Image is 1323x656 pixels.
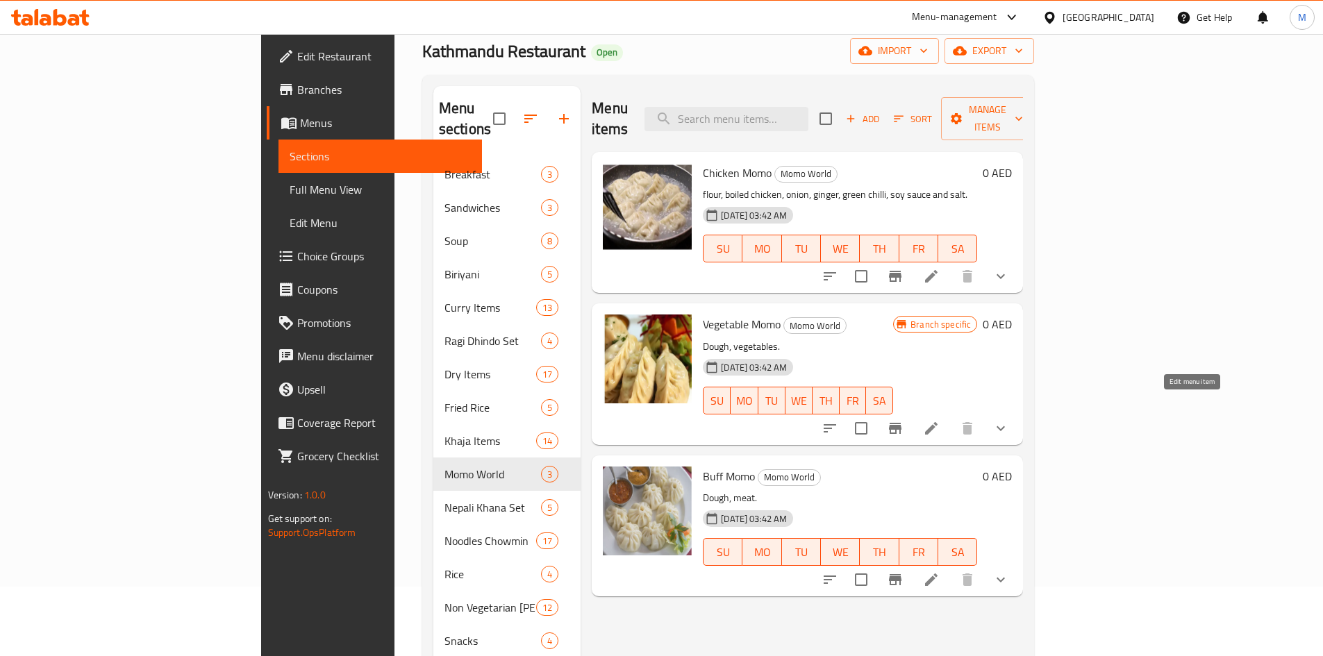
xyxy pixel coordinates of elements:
[984,412,1017,445] button: show more
[290,148,471,165] span: Sections
[541,266,558,283] div: items
[297,48,471,65] span: Edit Restaurant
[433,324,581,358] div: Ragi Dhindo Set4
[444,399,541,416] div: Fried Rice
[267,40,482,73] a: Edit Restaurant
[542,235,558,248] span: 8
[267,373,482,406] a: Upsell
[992,420,1009,437] svg: Show Choices
[542,468,558,481] span: 3
[951,260,984,293] button: delete
[267,106,482,140] a: Menus
[703,186,977,203] p: flour, boiled chicken, onion, ginger, green chilli, soy sauce and salt.
[715,361,792,374] span: [DATE] 03:42 AM
[537,368,558,381] span: 17
[784,318,846,334] span: Momo World
[603,163,692,252] img: Chicken Momo
[537,601,558,614] span: 12
[444,532,536,549] span: Noodles Chowmin
[290,215,471,231] span: Edit Menu
[644,107,808,131] input: search
[703,235,742,262] button: SU
[709,542,737,562] span: SU
[444,333,541,349] span: Ragi Dhindo Set
[547,102,581,135] button: Add section
[267,439,482,473] a: Grocery Checklist
[840,387,867,414] button: FR
[847,414,876,443] span: Select to update
[444,432,536,449] span: Khaja Items
[278,140,482,173] a: Sections
[444,599,536,616] div: Non Vegetarian Curry Items
[267,406,482,439] a: Coverage Report
[433,457,581,491] div: Momo World3
[536,299,558,316] div: items
[983,314,1012,334] h6: 0 AED
[742,538,781,566] button: MO
[850,38,939,64] button: import
[304,486,326,504] span: 1.0.0
[951,563,984,596] button: delete
[783,317,847,334] div: Momo World
[536,599,558,616] div: items
[592,98,628,140] h2: Menu items
[541,466,558,482] div: items
[944,239,972,259] span: SA
[788,239,815,259] span: TU
[938,538,977,566] button: SA
[715,209,792,222] span: [DATE] 03:42 AM
[536,432,558,449] div: items
[591,47,623,58] span: Open
[444,366,536,382] span: Dry Items
[983,466,1012,486] h6: 0 AED
[444,266,541,283] span: Biriyani
[992,571,1009,588] svg: Show Choices
[300,115,471,131] span: Menus
[433,591,581,624] div: Non Vegetarian [PERSON_NAME] Items12
[774,166,838,183] div: Momo World
[938,235,977,262] button: SA
[945,38,1034,64] button: export
[268,510,332,528] span: Get support on:
[433,358,581,391] div: Dry Items17
[865,542,893,562] span: TH
[844,111,881,127] span: Add
[297,81,471,98] span: Branches
[845,391,861,411] span: FR
[542,335,558,348] span: 4
[444,499,541,516] div: Nepali Khana Set
[912,9,997,26] div: Menu-management
[984,260,1017,293] button: show more
[709,239,737,259] span: SU
[952,101,1023,136] span: Manage items
[1298,10,1306,25] span: M
[444,299,536,316] div: Curry Items
[731,387,758,414] button: MO
[433,491,581,524] div: Nepali Khana Set5
[433,424,581,457] div: Khaja Items14
[860,538,899,566] button: TH
[267,73,482,106] a: Branches
[860,235,899,262] button: TH
[444,632,541,649] span: Snacks
[541,333,558,349] div: items
[923,571,940,588] a: Edit menu item
[758,469,821,486] div: Momo World
[537,301,558,314] span: 13
[542,568,558,581] span: 4
[866,387,893,414] button: SA
[890,108,935,130] button: Sort
[821,538,860,566] button: WE
[444,166,541,183] div: Breakfast
[703,489,977,507] p: Dough, meat.
[764,391,780,411] span: TU
[297,381,471,398] span: Upsell
[885,108,941,130] span: Sort items
[872,391,888,411] span: SA
[956,42,1023,60] span: export
[811,104,840,133] span: Select section
[791,391,807,411] span: WE
[813,563,847,596] button: sort-choices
